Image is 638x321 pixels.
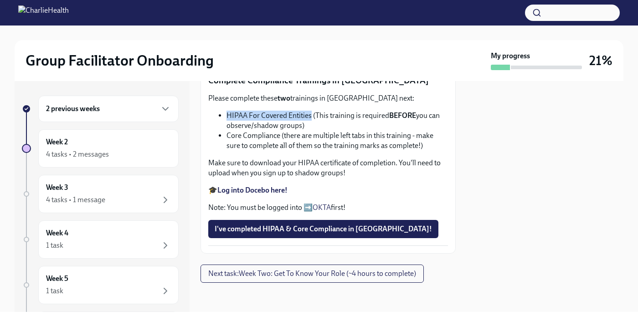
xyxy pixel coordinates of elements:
div: 2 previous weeks [38,96,179,122]
li: HIPAA For Covered Entities (This training is required you can observe/shadow groups) [226,111,448,131]
p: 🎓 [208,185,448,195]
h6: Week 2 [46,137,68,147]
div: 4 tasks • 1 message [46,195,105,205]
p: Please complete these trainings in [GEOGRAPHIC_DATA] next: [208,93,448,103]
li: Core Compliance (there are multiple left tabs in this training - make sure to complete all of the... [226,131,448,151]
h6: Week 4 [46,228,68,238]
strong: two [278,94,290,102]
p: Note: You must be logged into ➡️ first! [208,203,448,213]
a: Week 41 task [22,220,179,259]
a: Log into Docebo here! [217,186,288,194]
div: 4 tasks • 2 messages [46,149,109,159]
img: CharlieHealth [18,5,69,20]
h6: Week 3 [46,183,68,193]
span: Next task : Week Two: Get To Know Your Role (~4 hours to complete) [208,269,416,278]
div: 1 task [46,286,63,296]
div: 1 task [46,240,63,250]
h3: 21% [589,52,612,69]
button: Next task:Week Two: Get To Know Your Role (~4 hours to complete) [201,265,424,283]
h2: Group Facilitator Onboarding [26,51,214,70]
p: Make sure to download your HIPAA certificate of completion. You'll need to upload when you sign u... [208,158,448,178]
strong: My progress [491,51,530,61]
a: Week 24 tasks • 2 messages [22,129,179,168]
h6: Week 5 [46,274,68,284]
button: I've completed HIPAA & Core Compliance in [GEOGRAPHIC_DATA]! [208,220,438,238]
span: I've completed HIPAA & Core Compliance in [GEOGRAPHIC_DATA]! [215,224,432,234]
a: Week 51 task [22,266,179,304]
a: Week 34 tasks • 1 message [22,175,179,213]
h6: 2 previous weeks [46,104,100,114]
strong: BEFORE [389,111,416,120]
a: OKTA [313,203,331,212]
